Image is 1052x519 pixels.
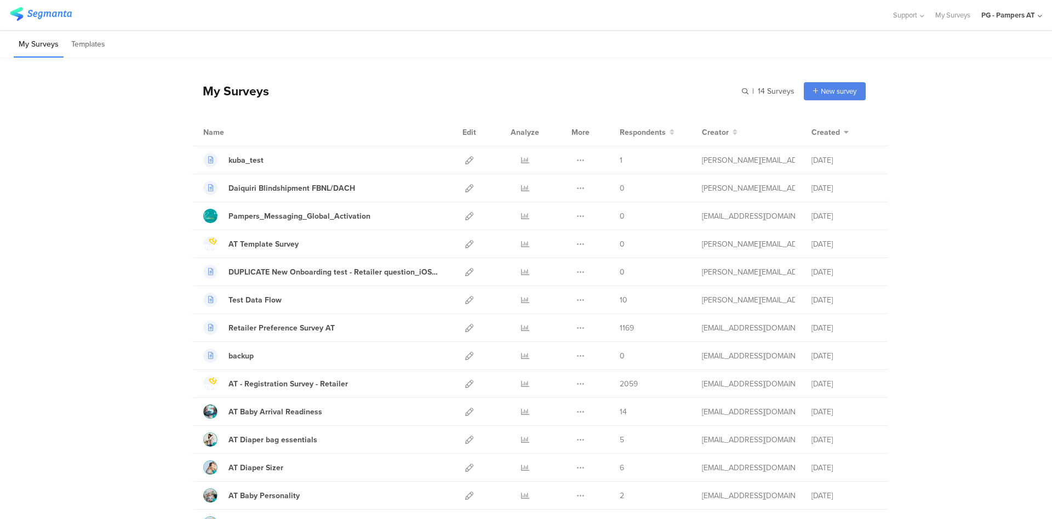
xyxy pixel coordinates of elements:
[811,294,877,306] div: [DATE]
[811,378,877,390] div: [DATE]
[702,266,795,278] div: riel@segmanta.com
[620,350,625,362] span: 0
[702,434,795,446] div: safronova.a.1@pg.com
[203,321,335,335] a: Retailer Preference Survey AT
[811,238,877,250] div: [DATE]
[66,32,110,58] li: Templates
[811,462,877,474] div: [DATE]
[620,462,624,474] span: 6
[228,378,348,390] div: AT - Registration Survey - Retailer
[811,155,877,166] div: [DATE]
[620,378,638,390] span: 2059
[811,406,877,418] div: [DATE]
[203,181,355,195] a: Daiquiri Blindshipment FBNL/DACH
[702,182,795,194] div: krichene.a@pg.com
[203,349,254,363] a: backup
[702,294,795,306] div: krichene.a@pg.com
[228,238,299,250] div: AT Template Survey
[702,406,795,418] div: safronova.a.1@pg.com
[620,127,666,138] span: Respondents
[702,127,729,138] span: Creator
[228,406,322,418] div: AT Baby Arrival Readiness
[811,182,877,194] div: [DATE]
[702,322,795,334] div: pandey.s.2@pg.com
[811,127,849,138] button: Created
[811,210,877,222] div: [DATE]
[192,82,269,100] div: My Surveys
[620,182,625,194] span: 0
[620,434,624,446] span: 5
[203,293,282,307] a: Test Data Flow
[702,155,795,166] div: roszko.j@pg.com
[811,266,877,278] div: [DATE]
[620,322,634,334] span: 1169
[620,266,625,278] span: 0
[702,127,737,138] button: Creator
[702,238,795,250] div: kim.s.37@pg.com
[702,462,795,474] div: safronova.a.1@pg.com
[620,155,622,166] span: 1
[981,10,1035,20] div: PG - Pampers AT
[203,127,269,138] div: Name
[620,490,624,501] span: 2
[751,85,756,97] span: |
[203,432,317,447] a: AT Diaper bag essentials
[228,434,317,446] div: AT Diaper bag essentials
[203,404,322,419] a: AT Baby Arrival Readiness
[758,85,794,97] span: 14 Surveys
[620,238,625,250] span: 0
[620,127,674,138] button: Respondents
[203,209,370,223] a: Pampers_Messaging_Global_Activation
[228,182,355,194] div: Daiquiri Blindshipment FBNL/DACH
[811,490,877,501] div: [DATE]
[228,294,282,306] div: Test Data Flow
[228,155,264,166] div: kuba_test
[203,460,283,475] a: AT Diaper Sizer
[203,377,348,391] a: AT - Registration Survey - Retailer
[228,490,300,501] div: AT Baby Personality
[228,266,441,278] div: DUPLICATE New Onboarding test - Retailer question_iOS_DE
[811,350,877,362] div: [DATE]
[893,10,917,20] span: Support
[228,462,283,474] div: AT Diaper Sizer
[811,127,840,138] span: Created
[569,118,592,146] div: More
[811,434,877,446] div: [DATE]
[10,7,72,21] img: segmanta logo
[620,294,627,306] span: 10
[620,210,625,222] span: 0
[702,378,795,390] div: pampidis.a@pg.com
[14,32,64,58] li: My Surveys
[228,322,335,334] div: Retailer Preference Survey AT
[508,118,541,146] div: Analyze
[702,490,795,501] div: safronova.a.1@pg.com
[228,350,254,362] div: backup
[203,265,441,279] a: DUPLICATE New Onboarding test - Retailer question_iOS_DE
[228,210,370,222] div: Pampers_Messaging_Global_Activation
[811,322,877,334] div: [DATE]
[702,350,795,362] div: pandey.s.2@pg.com
[203,153,264,167] a: kuba_test
[203,488,300,503] a: AT Baby Personality
[702,210,795,222] div: support@segmanta.com
[620,406,627,418] span: 14
[203,237,299,251] a: AT Template Survey
[458,118,481,146] div: Edit
[821,86,856,96] span: New survey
